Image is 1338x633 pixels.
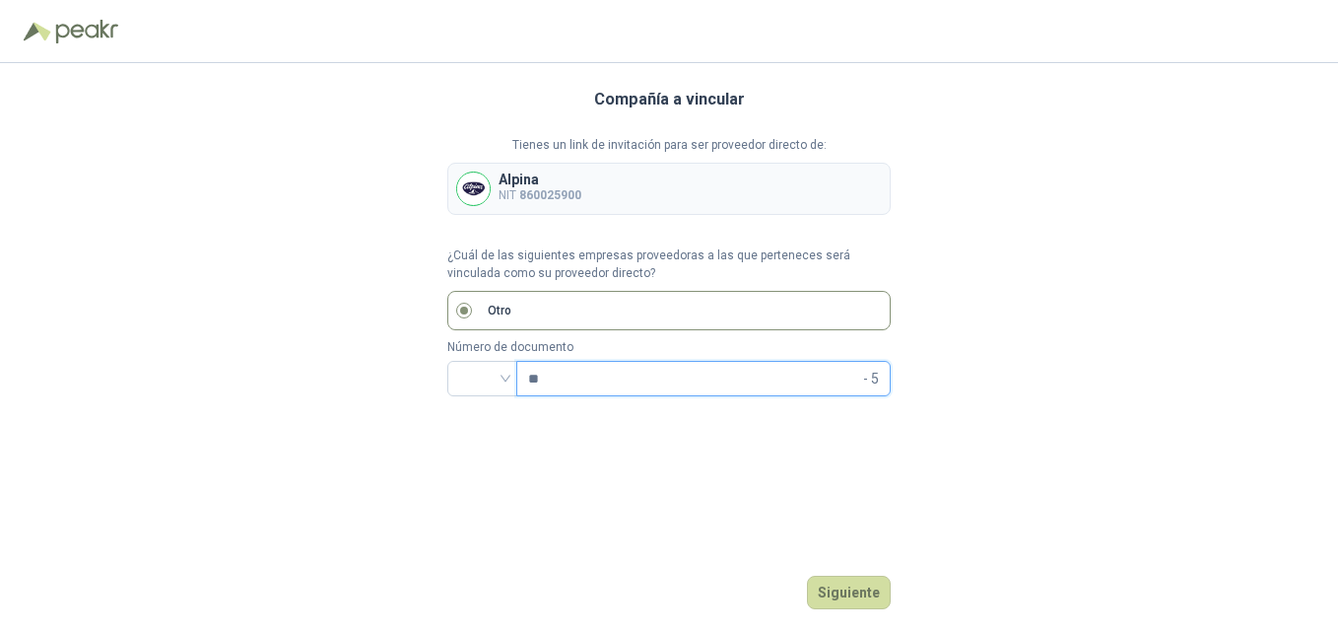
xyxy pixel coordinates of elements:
[499,186,581,205] p: NIT
[807,576,891,609] button: Siguiente
[447,136,891,155] p: Tienes un link de invitación para ser proveedor directo de:
[447,338,891,357] p: Número de documento
[24,22,51,41] img: Logo
[863,362,879,395] span: - 5
[488,302,511,320] p: Otro
[447,246,891,284] p: ¿Cuál de las siguientes empresas proveedoras a las que perteneces será vinculada como su proveedo...
[519,188,581,202] b: 860025900
[594,87,745,112] h3: Compañía a vincular
[55,20,118,43] img: Peakr
[499,173,581,186] p: Alpina
[457,173,490,205] img: Company Logo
